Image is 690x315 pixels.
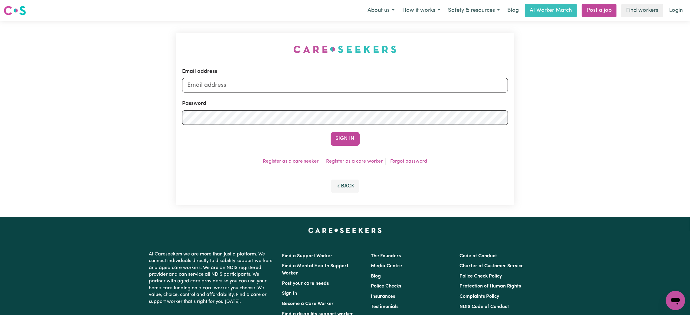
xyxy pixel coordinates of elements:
p: At Careseekers we are more than just a platform. We connect individuals directly to disability su... [149,248,275,307]
a: Police Check Policy [459,274,502,279]
label: Password [182,100,206,108]
a: Find a Support Worker [282,254,333,258]
img: Careseekers logo [4,5,26,16]
button: Safety & resources [444,4,504,17]
a: Media Centre [371,264,402,268]
a: Careseekers home page [308,228,382,233]
a: Become a Care Worker [282,301,334,306]
a: Register as a care worker [326,159,383,164]
a: Code of Conduct [459,254,497,258]
a: Blog [371,274,381,279]
a: Register as a care seeker [263,159,319,164]
a: AI Worker Match [525,4,577,17]
a: Complaints Policy [459,294,499,299]
button: Sign In [331,132,360,145]
label: Email address [182,68,217,76]
a: Careseekers logo [4,4,26,18]
a: Testimonials [371,304,398,309]
a: Post a job [582,4,616,17]
button: About us [364,4,398,17]
a: Post your care needs [282,281,329,286]
iframe: Button to launch messaging window, conversation in progress [666,291,685,310]
a: Sign In [282,291,297,296]
input: Email address [182,78,508,93]
a: Insurances [371,294,395,299]
a: Charter of Customer Service [459,264,524,268]
a: NDIS Code of Conduct [459,304,509,309]
button: Back [331,180,360,193]
a: Forgot password [390,159,427,164]
a: Police Checks [371,284,401,289]
a: Find a Mental Health Support Worker [282,264,349,276]
a: Find workers [621,4,663,17]
a: The Founders [371,254,401,258]
a: Login [665,4,686,17]
a: Protection of Human Rights [459,284,521,289]
button: How it works [398,4,444,17]
a: Blog [504,4,522,17]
